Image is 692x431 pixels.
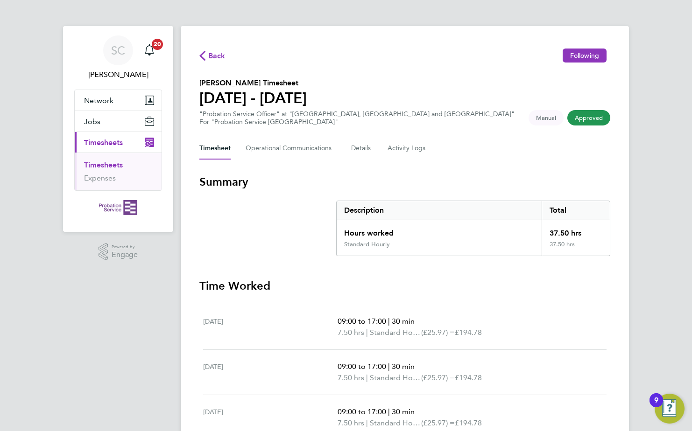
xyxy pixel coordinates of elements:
span: 20 [152,39,163,50]
span: £194.78 [455,328,482,337]
span: | [366,373,368,382]
div: Timesheets [75,153,162,190]
span: | [366,328,368,337]
div: [DATE] [203,361,338,383]
a: SC[PERSON_NAME] [74,35,162,80]
h3: Time Worked [199,278,610,293]
button: Details [351,137,373,160]
span: Sharon Clarke [74,69,162,80]
div: Hours worked [337,220,542,241]
span: £194.78 [455,373,482,382]
span: | [388,362,390,371]
span: Back [208,50,226,62]
span: Engage [112,251,138,259]
div: 37.50 hrs [542,241,610,256]
span: Powered by [112,243,138,251]
h1: [DATE] - [DATE] [199,89,307,107]
a: Expenses [84,174,116,182]
span: 7.50 hrs [338,328,364,337]
span: | [366,418,368,427]
span: (£25.97) = [421,328,455,337]
span: Standard Hourly [370,372,421,383]
div: Summary [336,201,610,256]
span: 09:00 to 17:00 [338,362,386,371]
span: 30 min [392,407,415,416]
span: 09:00 to 17:00 [338,317,386,326]
span: This timesheet was manually created. [529,110,564,125]
span: 7.50 hrs [338,373,364,382]
span: SC [111,44,125,56]
button: Operational Communications [246,137,336,160]
button: Timesheet [199,137,231,160]
button: Timesheets [75,132,162,153]
span: (£25.97) = [421,418,455,427]
span: Network [84,96,113,105]
div: Standard Hourly [344,241,390,248]
a: 20 [140,35,159,65]
div: [DATE] [203,406,338,429]
span: 30 min [392,317,415,326]
button: Activity Logs [388,137,427,160]
button: Jobs [75,111,162,132]
span: Standard Hourly [370,327,421,338]
div: 37.50 hrs [542,220,610,241]
span: Standard Hourly [370,417,421,429]
button: Following [563,49,607,63]
span: Timesheets [84,138,123,147]
img: probationservice-logo-retina.png [99,200,137,215]
div: For "Probation Service [GEOGRAPHIC_DATA]" [199,118,515,126]
span: 7.50 hrs [338,418,364,427]
button: Open Resource Center, 9 new notifications [655,394,685,424]
div: 9 [654,400,658,412]
a: Powered byEngage [99,243,138,261]
a: Go to home page [74,200,162,215]
h3: Summary [199,174,610,189]
span: 30 min [392,362,415,371]
span: This timesheet has been approved. [567,110,610,125]
h2: [PERSON_NAME] Timesheet [199,77,307,89]
button: Back [199,49,226,61]
div: Description [337,201,542,220]
div: Total [542,201,610,220]
div: "Probation Service Officer" at "[GEOGRAPHIC_DATA], [GEOGRAPHIC_DATA] and [GEOGRAPHIC_DATA]" [199,110,515,126]
button: Network [75,90,162,111]
a: Timesheets [84,160,123,169]
nav: Main navigation [63,26,173,232]
span: £194.78 [455,418,482,427]
span: Following [570,51,599,60]
span: | [388,317,390,326]
span: | [388,407,390,416]
div: [DATE] [203,316,338,338]
span: 09:00 to 17:00 [338,407,386,416]
span: Jobs [84,117,100,126]
span: (£25.97) = [421,373,455,382]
